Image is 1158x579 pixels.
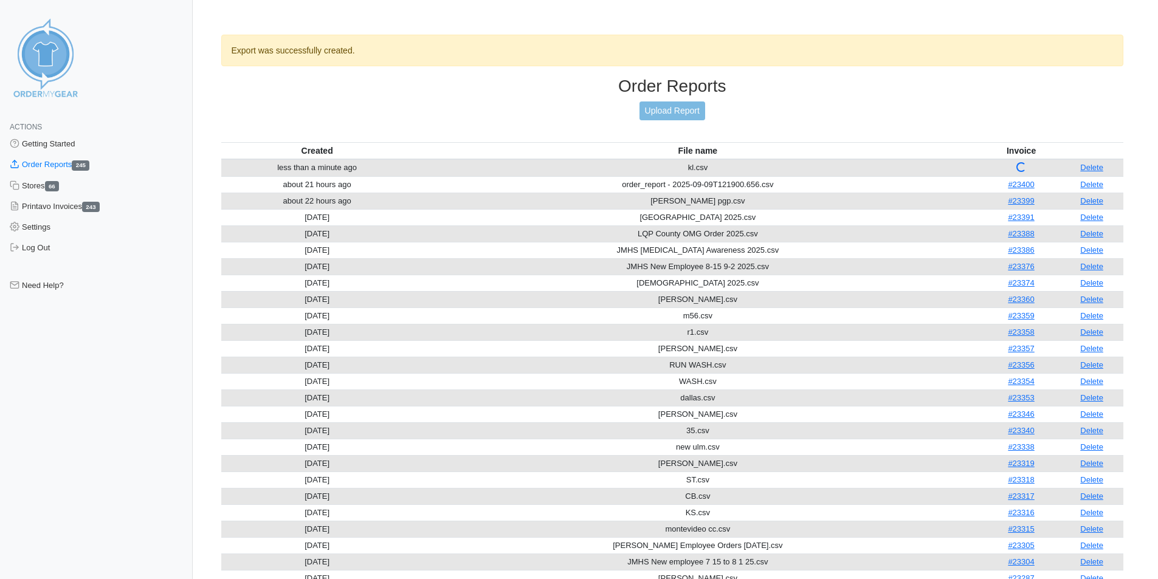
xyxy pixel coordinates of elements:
[1080,278,1103,287] a: Delete
[1080,492,1103,501] a: Delete
[10,123,42,131] span: Actions
[413,258,982,275] td: JMHS New Employee 8-15 9-2 2025.csv
[1080,377,1103,386] a: Delete
[221,553,413,570] td: [DATE]
[1080,409,1103,419] a: Delete
[413,406,982,422] td: [PERSON_NAME].csv
[82,202,100,212] span: 243
[1080,475,1103,484] a: Delete
[1008,459,1034,468] a: #23319
[1008,180,1034,189] a: #23400
[1080,213,1103,222] a: Delete
[1008,295,1034,304] a: #23360
[1080,524,1103,533] a: Delete
[221,209,413,225] td: [DATE]
[413,193,982,209] td: [PERSON_NAME] pgp.csv
[413,422,982,439] td: 35.csv
[221,142,413,159] th: Created
[413,471,982,488] td: ST.csv
[413,389,982,406] td: dallas.csv
[1080,229,1103,238] a: Delete
[413,291,982,307] td: [PERSON_NAME].csv
[1008,492,1034,501] a: #23317
[221,35,1124,66] div: Export was successfully created.
[1080,245,1103,255] a: Delete
[221,242,413,258] td: [DATE]
[1008,475,1034,484] a: #23318
[413,176,982,193] td: order_report - 2025-09-09T121900.656.csv
[221,291,413,307] td: [DATE]
[413,275,982,291] td: [DEMOGRAPHIC_DATA] 2025.csv
[221,504,413,521] td: [DATE]
[413,307,982,324] td: m56.csv
[221,307,413,324] td: [DATE]
[1008,327,1034,337] a: #23358
[1080,327,1103,337] a: Delete
[639,101,705,120] a: Upload Report
[413,373,982,389] td: WASH.csv
[413,209,982,225] td: [GEOGRAPHIC_DATA] 2025.csv
[1080,196,1103,205] a: Delete
[221,406,413,422] td: [DATE]
[221,193,413,209] td: about 22 hours ago
[1008,557,1034,566] a: #23304
[413,324,982,340] td: r1.csv
[1080,311,1103,320] a: Delete
[221,439,413,455] td: [DATE]
[1008,360,1034,369] a: #23356
[413,521,982,537] td: montevideo cc.csv
[221,521,413,537] td: [DATE]
[221,422,413,439] td: [DATE]
[413,159,982,177] td: kl.csv
[1080,557,1103,566] a: Delete
[1080,442,1103,451] a: Delete
[413,357,982,373] td: RUN WASH.csv
[1080,541,1103,550] a: Delete
[221,76,1124,97] h3: Order Reports
[221,357,413,373] td: [DATE]
[1080,393,1103,402] a: Delete
[1008,262,1034,271] a: #23376
[413,242,982,258] td: JMHS [MEDICAL_DATA] Awareness 2025.csv
[221,275,413,291] td: [DATE]
[413,340,982,357] td: [PERSON_NAME].csv
[1008,196,1034,205] a: #23399
[1080,426,1103,435] a: Delete
[1008,442,1034,451] a: #23338
[1080,508,1103,517] a: Delete
[1008,278,1034,287] a: #23374
[1080,295,1103,304] a: Delete
[221,225,413,242] td: [DATE]
[1080,344,1103,353] a: Delete
[1008,213,1034,222] a: #23391
[221,373,413,389] td: [DATE]
[45,181,60,191] span: 66
[221,537,413,553] td: [DATE]
[1008,426,1034,435] a: #23340
[413,504,982,521] td: KS.csv
[1080,262,1103,271] a: Delete
[1008,541,1034,550] a: #23305
[413,455,982,471] td: [PERSON_NAME].csv
[1008,508,1034,517] a: #23316
[221,159,413,177] td: less than a minute ago
[1080,360,1103,369] a: Delete
[413,488,982,504] td: CB.csv
[221,471,413,488] td: [DATE]
[1008,311,1034,320] a: #23359
[1008,524,1034,533] a: #23315
[221,340,413,357] td: [DATE]
[72,160,89,171] span: 245
[413,142,982,159] th: File name
[221,389,413,406] td: [DATE]
[413,225,982,242] td: LQP County OMG Order 2025.csv
[221,324,413,340] td: [DATE]
[1080,180,1103,189] a: Delete
[1008,377,1034,386] a: #23354
[1008,229,1034,238] a: #23388
[221,258,413,275] td: [DATE]
[221,176,413,193] td: about 21 hours ago
[1008,393,1034,402] a: #23353
[1008,344,1034,353] a: #23357
[1008,245,1034,255] a: #23386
